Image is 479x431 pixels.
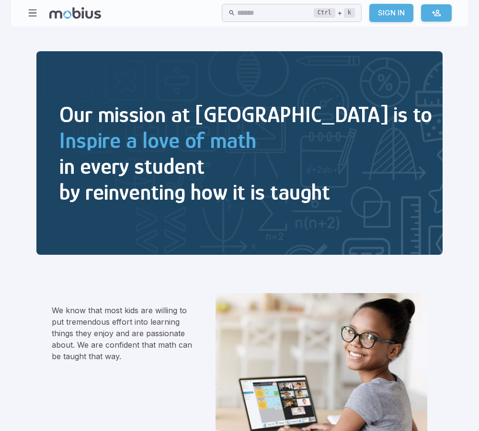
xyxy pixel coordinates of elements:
img: Inspire [36,51,443,255]
kbd: Ctrl [314,8,335,18]
p: We know that most kids are willing to put tremendous effort into learning things they enjoy and a... [52,305,193,362]
h2: Inspire a love of math [59,127,432,153]
h2: by reinventing how it is taught [59,179,432,205]
a: Sign In [369,4,413,22]
h2: in every student [59,153,432,179]
div: + [314,7,355,19]
kbd: k [344,8,355,18]
h2: Our mission at [GEOGRAPHIC_DATA] is to [59,102,432,127]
